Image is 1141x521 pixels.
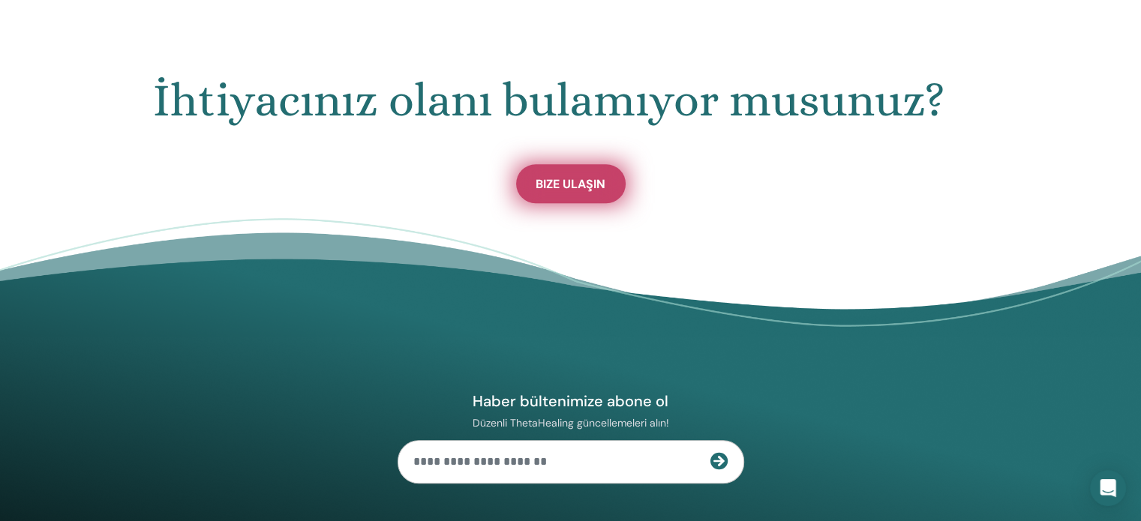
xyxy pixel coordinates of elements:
[398,416,744,430] p: Düzenli ThetaHealing güncellemeleri alın!
[536,176,605,192] span: Bize Ulaşın
[516,164,626,203] a: Bize Ulaşın
[1090,470,1126,506] div: Open Intercom Messenger
[398,391,744,411] h4: Haber bültenimize abone ol
[65,73,1034,128] h1: İhtiyacınız olanı bulamıyor musunuz?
